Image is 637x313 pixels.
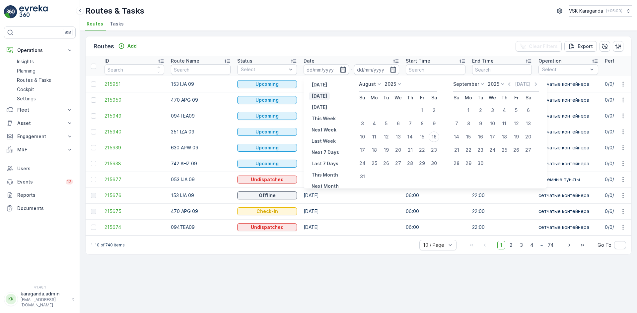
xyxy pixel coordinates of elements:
span: 215939 [105,144,164,151]
p: Performance [605,58,634,64]
button: Upcoming [237,128,297,136]
td: 153 IJA 09 [168,76,234,92]
button: Next 7 Days [309,148,342,156]
p: MRF [17,146,62,153]
div: 2 [475,105,486,116]
td: сетчатыe контейнера [535,187,602,203]
div: 14 [405,131,415,142]
p: Next 7 Days [312,149,339,156]
div: 20 [523,131,533,142]
td: [DATE] [300,156,402,172]
button: Today [309,92,330,100]
p: Planning [17,68,35,74]
span: 215949 [105,113,164,119]
button: Upcoming [237,144,297,152]
div: 30 [475,158,486,169]
button: Last 7 Days [309,160,341,168]
div: Toggle Row Selected [91,177,96,182]
div: 18 [499,131,510,142]
th: Thursday [498,92,510,104]
th: Saturday [428,92,440,104]
div: Toggle Row Selected [91,97,96,103]
p: Last 7 Days [312,160,338,167]
div: 12 [381,131,391,142]
td: сетчатыe контейнера [535,92,602,108]
a: 215677 [105,176,164,183]
button: Offline [237,191,297,199]
td: [DATE] [300,172,402,187]
td: [DATE] [300,140,402,156]
th: Friday [510,92,522,104]
td: 351 IZA 09 [168,124,234,140]
th: Wednesday [392,92,404,104]
img: logo_light-DOdMpM7g.png [19,5,48,19]
button: Upcoming [237,112,297,120]
td: 094TEA09 [168,108,234,124]
p: Fleet [17,107,62,113]
div: 10 [487,118,498,129]
th: Tuesday [474,92,486,104]
div: KK [6,294,16,304]
td: 742 AHZ 09 [168,156,234,172]
button: This Week [309,115,338,123]
td: сетчатыe контейнера [535,140,602,156]
div: 31 [357,171,368,182]
td: сетчатыe контейнера [535,76,602,92]
span: 215950 [105,97,164,103]
div: 19 [381,145,391,155]
img: logo [4,5,17,19]
a: 215675 [105,208,164,215]
div: Toggle Row Selected [91,225,96,230]
p: ( +05:00 ) [606,8,622,14]
th: Thursday [404,92,416,104]
div: 27 [393,158,403,169]
th: Wednesday [486,92,498,104]
td: 153 IJA 09 [168,187,234,203]
div: 8 [417,118,427,129]
div: 17 [487,131,498,142]
p: Undispatched [251,224,284,231]
p: August [359,81,376,87]
td: 470 APG 09 [168,203,234,219]
p: Upcoming [255,81,279,87]
td: 094TEA09 [168,219,234,235]
div: 17 [357,145,368,155]
div: 7 [451,118,462,129]
td: 06:00 [402,219,469,235]
div: 5 [511,105,522,116]
th: Monday [462,92,474,104]
a: Cockpit [14,85,76,94]
div: 25 [369,158,380,169]
div: 1 [417,105,427,116]
div: 28 [405,158,415,169]
p: Routes [94,42,114,51]
p: Insights [17,58,34,65]
div: 4 [369,118,380,129]
span: 74 [545,241,557,249]
div: 27 [523,145,533,155]
div: Toggle Row Selected [91,81,96,87]
button: Check-in [237,207,297,215]
div: 5 [381,118,391,129]
div: 1 [463,105,474,116]
div: 29 [463,158,474,169]
p: Operation [538,58,561,64]
button: Next Week [309,126,339,134]
a: 215951 [105,81,164,87]
div: 23 [429,145,439,155]
p: Reports [17,192,73,198]
button: Add [115,42,139,50]
p: Next Month [312,183,339,189]
div: 9 [429,118,439,129]
th: Sunday [356,92,368,104]
td: сетчатыe контейнера [535,108,602,124]
div: 19 [511,131,522,142]
td: сетчатыe контейнера [535,124,602,140]
div: 2 [429,105,439,116]
a: 215676 [105,192,164,199]
button: Yesterday [309,81,330,89]
div: 10 [357,131,368,142]
p: 13 [67,179,72,184]
input: Search [105,64,164,75]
